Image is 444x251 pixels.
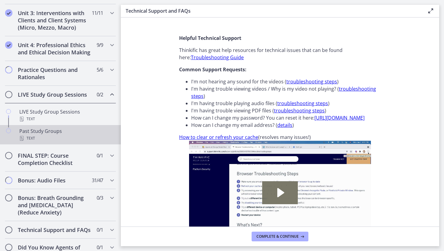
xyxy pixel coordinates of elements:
[180,104,192,114] button: Fullscreen
[97,226,103,233] span: 0 / 1
[286,78,337,85] a: troubleshooting steps
[252,232,308,241] button: Complete & continue
[97,66,103,73] span: 5 / 6
[97,91,103,98] span: 0 / 2
[5,41,12,49] i: Completed
[18,66,92,81] h2: Practice Questions and Rationales
[191,85,381,100] li: I'm having trouble viewing videos / Why is my video not playing? ( )
[179,66,246,73] strong: Common Support Requests:
[18,226,92,233] h2: Technical Support and FAQs
[18,152,92,166] h2: FINAL STEP: Course Completion Checklist
[97,194,103,201] span: 0 / 3
[191,100,381,107] li: I'm having trouble playing audio files ( )
[18,41,92,56] h2: Unit 4: Professional Ethics and Ethical Decision Making
[35,104,154,114] div: Playbar
[19,108,114,123] div: LIVE Study Group Sessions
[179,34,381,141] div: (resolves many issues!)
[18,91,92,98] h2: LIVE Study Group Sessions
[97,41,103,49] span: 9 / 9
[191,107,381,114] li: I'm having trouble viewing PDF files ( )
[179,134,258,140] a: How to clear or refresh your cache
[126,7,417,14] h3: Technical Support and FAQs
[277,122,292,128] a: details
[179,35,241,41] strong: Helpful Technical Support
[157,104,169,114] button: Mute
[92,9,103,17] span: 11 / 11
[277,100,328,107] a: troubleshooting steps
[18,177,92,184] h2: Bonus: Audio Files
[19,135,114,142] div: Text
[314,114,365,121] a: [URL][DOMAIN_NAME]
[179,47,381,61] p: Thinkific has great help resources for technical issues that can be found here:
[92,177,103,184] span: 31 / 47
[5,9,12,17] i: Completed
[10,104,21,114] button: Play Video
[18,194,92,216] h2: Bonus: Breath Grounding and [MEDICAL_DATA] (Reduce Anxiety)
[191,121,381,129] li: How can I change my email address? ( )
[169,104,180,114] button: Show settings menu
[18,9,92,31] h2: Unit 3: Interventions with Clients and Client Systems (Micro, Mezzo, Macro)
[97,152,103,159] span: 0 / 1
[191,78,381,85] li: I'm not hearing any sound for the videos ( )
[83,40,118,63] button: Play Video: c2vc7gtgqj4mguj7ic2g.mp4
[19,115,114,123] div: Text
[256,234,299,239] span: Complete & continue
[274,107,325,114] a: troubleshooting steps
[97,244,103,251] span: 0 / 1
[191,54,244,61] a: Troubleshooting Guide
[191,114,381,121] li: How can I change my password? You can reset it here:
[19,127,114,142] div: Past Study Groups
